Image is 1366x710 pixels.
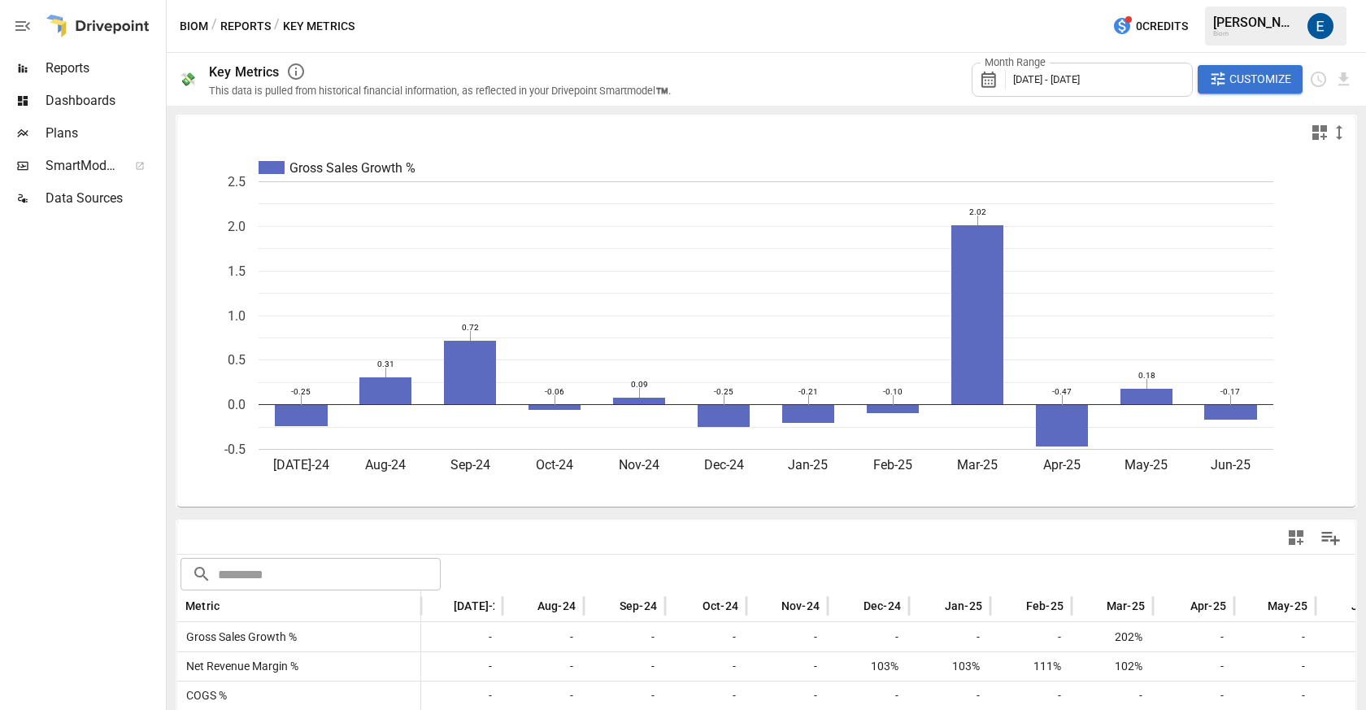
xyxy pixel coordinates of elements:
span: - [486,652,494,681]
text: -0.17 [1220,387,1240,396]
span: 202% [1112,623,1145,651]
span: 111% [1031,652,1064,681]
span: COGS % [180,689,227,702]
text: -0.10 [883,387,903,396]
span: 0 Credits [1136,16,1188,37]
span: Feb-25 [1026,598,1064,614]
text: Jan-25 [788,457,828,473]
text: May-25 [1125,457,1168,473]
span: - [568,623,576,651]
img: Ellyn Stastny [1307,13,1333,39]
span: - [1299,623,1307,651]
button: Sort [595,595,618,617]
button: Sort [1243,595,1266,617]
span: - [811,652,820,681]
span: Net Revenue Margin % [180,660,298,673]
text: Mar-25 [957,457,998,473]
button: Sort [1002,595,1024,617]
span: [DATE]-24 [454,598,507,614]
text: 0.5 [228,352,246,368]
span: - [811,682,820,710]
button: Sort [678,595,701,617]
div: Key Metrics [209,64,280,80]
span: Dec-24 [864,598,901,614]
text: Sep-24 [450,457,490,473]
span: - [1299,682,1307,710]
div: This data is pulled from historical financial information, as reflected in your Drivepoint Smartm... [209,85,671,97]
span: - [811,623,820,651]
span: Dashboards [46,91,163,111]
span: - [649,682,657,710]
button: Sort [1166,595,1189,617]
span: Mar-25 [1107,598,1145,614]
button: Sort [920,595,943,617]
text: -0.25 [291,387,311,396]
text: 2.5 [228,174,246,189]
span: - [730,652,738,681]
text: Jun-25 [1211,457,1251,473]
span: Nov-24 [781,598,820,614]
text: -0.06 [545,387,564,396]
span: - [1055,682,1064,710]
div: [PERSON_NAME] [1213,15,1298,30]
text: Gross Sales Growth % [289,160,415,176]
span: Customize [1229,69,1291,89]
span: ™ [116,154,128,174]
span: Data Sources [46,189,163,208]
text: -0.5 [224,442,246,457]
div: Biom [1213,30,1298,37]
button: Biom [180,16,208,37]
text: Nov-24 [619,457,659,473]
span: Metric [185,598,220,614]
span: - [486,682,494,710]
span: Gross Sales Growth % [180,630,297,643]
div: 💸 [180,72,196,87]
text: Oct-24 [536,457,573,473]
span: - [893,682,901,710]
text: 2.02 [969,207,986,216]
button: Sort [221,595,244,617]
span: [DATE] - [DATE] [1013,73,1080,85]
button: Reports [220,16,271,37]
button: Schedule report [1309,70,1328,89]
button: Download report [1334,70,1353,89]
text: 1.0 [228,308,246,324]
button: Sort [757,595,780,617]
span: - [649,652,657,681]
span: - [893,623,901,651]
button: Ellyn Stastny [1298,3,1343,49]
span: - [486,623,494,651]
span: Aug-24 [537,598,576,614]
button: Sort [429,595,452,617]
text: -0.47 [1052,387,1072,396]
span: - [649,623,657,651]
span: 103% [950,652,982,681]
span: - [1218,623,1226,651]
span: Apr-25 [1190,598,1226,614]
button: Sort [839,595,862,617]
div: / [211,16,217,37]
button: Customize [1198,65,1303,94]
span: - [730,623,738,651]
button: Sort [513,595,536,617]
text: 0.0 [228,397,246,412]
span: - [1055,623,1064,651]
text: Feb-25 [873,457,912,473]
text: 1.5 [228,264,246,279]
span: - [730,682,738,710]
span: - [974,682,982,710]
div: / [274,16,280,37]
button: Manage Columns [1312,520,1349,556]
span: May-25 [1268,598,1307,614]
svg: A chart. [177,149,1343,507]
span: Reports [46,59,163,78]
text: 0.31 [377,359,394,368]
label: Month Range [981,55,1050,70]
span: 102% [1112,652,1145,681]
text: -0.21 [798,387,818,396]
button: Sort [1082,595,1105,617]
span: Oct-24 [703,598,738,614]
span: - [1218,682,1226,710]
